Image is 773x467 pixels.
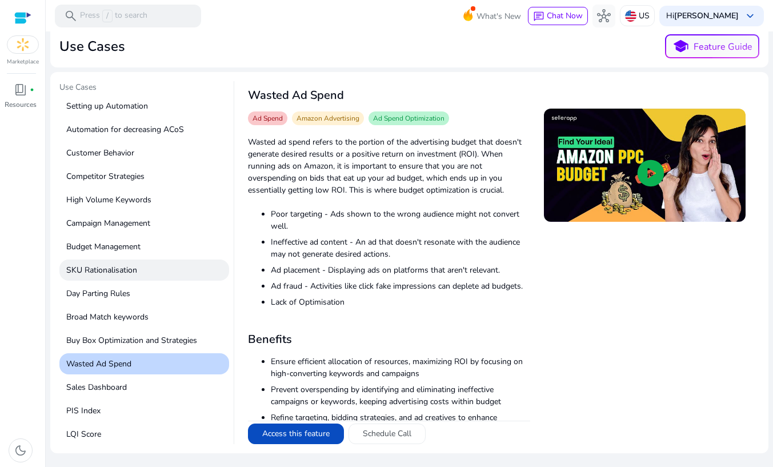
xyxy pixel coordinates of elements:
li: Ad placement - Displaying ads on platforms that aren't relevant. [271,264,530,276]
p: Competitor Strategies [59,166,229,187]
span: dark_mode [14,444,27,457]
p: Setting up Automation [59,95,229,117]
p: PIS Index [59,400,229,421]
p: Wasted Ad Spend [59,353,229,374]
h3: Benefits [248,333,530,346]
li: Lack of Optimisation [271,296,530,308]
li: Prevent overspending by identifying and eliminating ineffective campaigns or keywords, keeping ad... [271,384,530,408]
li: Ad fraud - Activities like click fake impressions can deplete ad budgets. [271,280,530,292]
p: Use Cases [59,81,229,98]
p: SKU Rationalisation [59,260,229,281]
p: Automation for decreasing ACoS [59,119,229,140]
span: play_circle [635,157,667,189]
span: / [102,10,113,22]
span: Amazon Advertising [297,114,359,123]
li: Ineffective ad content - An ad that doesn't resonate with the audience may not generate desired a... [271,236,530,260]
p: Budget Management [59,236,229,257]
img: walmart.svg [7,36,38,53]
button: Access this feature [248,424,344,444]
p: Wasted ad spend refers to the portion of the advertising budget that doesn't generate desired res... [248,136,530,196]
b: [PERSON_NAME] [674,10,739,21]
span: school [672,38,689,55]
p: Sales Dashboard [59,377,229,398]
p: Resources [5,99,37,110]
img: sddefault.jpg [544,109,746,222]
p: Campaign Management [59,213,229,234]
span: hub [597,9,611,23]
p: High Volume Keywords [59,189,229,210]
p: Press to search [80,10,147,22]
span: fiber_manual_record [30,87,34,92]
span: search [64,9,78,23]
img: us.svg [625,10,636,22]
h2: Use Cases [59,38,125,55]
p: Marketplace [7,58,39,66]
p: Day Parting Rules [59,283,229,304]
span: Ad Spend Optimization [373,114,444,123]
li: Refine targeting, bidding strategies, and ad creatives to enhance campaign performance, driving h... [271,412,530,448]
p: Broad Match keywords [59,306,229,328]
li: Ensure efficient allocation of resources, maximizing ROI by focusing on high-converting keywords ... [271,356,530,380]
p: LQI Score [59,424,229,445]
span: What's New [476,6,521,26]
li: Poor targeting - Ads shown to the wrong audience might not convert well. [271,208,530,232]
button: schoolFeature Guide [665,34,759,58]
span: Chat Now [547,10,583,21]
span: book_4 [14,83,27,97]
p: Hi [666,12,739,20]
button: hub [592,5,615,27]
span: chat [533,11,544,22]
button: chatChat Now [528,7,588,25]
button: Schedule Call [349,424,426,444]
p: Customer Behavior [59,142,229,163]
p: Buy Box Optimization and Strategies [59,330,229,351]
p: Feature Guide [694,40,752,54]
p: US [639,6,650,26]
span: Ad Spend [253,114,283,123]
span: keyboard_arrow_down [743,9,757,23]
h3: Wasted Ad Spend [248,89,344,102]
